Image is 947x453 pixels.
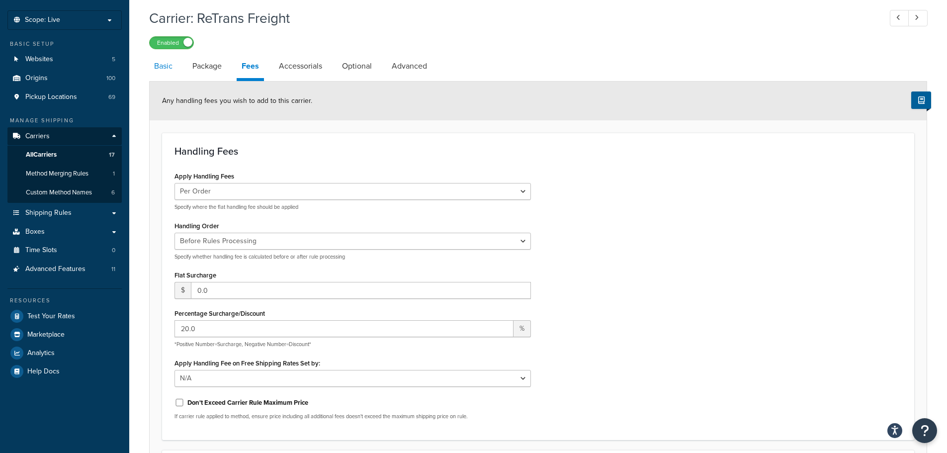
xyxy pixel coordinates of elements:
[25,16,60,24] span: Scope: Live
[162,95,312,106] span: Any handling fees you wish to add to this carrier.
[26,170,88,178] span: Method Merging Rules
[7,183,122,202] a: Custom Method Names6
[387,54,432,78] a: Advanced
[106,74,115,83] span: 100
[27,367,60,376] span: Help Docs
[911,91,931,109] button: Show Help Docs
[7,50,122,69] a: Websites5
[25,265,86,273] span: Advanced Features
[7,88,122,106] a: Pickup Locations69
[113,170,115,178] span: 1
[7,116,122,125] div: Manage Shipping
[174,341,531,348] p: *Positive Number=Surcharge, Negative Number=Discount*
[174,282,191,299] span: $
[7,183,122,202] li: Custom Method Names
[514,320,531,337] span: %
[174,310,265,317] label: Percentage Surcharge/Discount
[25,209,72,217] span: Shipping Rules
[7,146,122,164] a: AllCarriers17
[7,241,122,260] a: Time Slots0
[25,93,77,101] span: Pickup Locations
[26,151,57,159] span: All Carriers
[7,127,122,203] li: Carriers
[149,8,871,28] h1: Carrier: ReTrans Freight
[912,418,937,443] button: Open Resource Center
[7,223,122,241] a: Boxes
[26,188,92,197] span: Custom Method Names
[25,132,50,141] span: Carriers
[111,188,115,197] span: 6
[7,344,122,362] a: Analytics
[174,360,320,367] label: Apply Handling Fee on Free Shipping Rates Set by:
[174,413,531,420] p: If carrier rule applied to method, ensure price including all additional fees doesn't exceed the ...
[7,241,122,260] li: Time Slots
[237,54,264,81] a: Fees
[7,296,122,305] div: Resources
[174,272,216,279] label: Flat Surcharge
[7,40,122,48] div: Basic Setup
[7,127,122,146] a: Carriers
[7,260,122,278] a: Advanced Features11
[7,362,122,380] a: Help Docs
[7,204,122,222] a: Shipping Rules
[174,253,531,261] p: Specify whether handling fee is calculated before or after rule processing
[337,54,377,78] a: Optional
[187,398,308,407] label: Don't Exceed Carrier Rule Maximum Price
[27,331,65,339] span: Marketplace
[108,93,115,101] span: 69
[150,37,193,49] label: Enabled
[27,312,75,321] span: Test Your Rates
[112,55,115,64] span: 5
[7,326,122,344] a: Marketplace
[25,246,57,255] span: Time Slots
[112,246,115,255] span: 0
[7,307,122,325] a: Test Your Rates
[908,10,928,26] a: Next Record
[111,265,115,273] span: 11
[7,50,122,69] li: Websites
[7,69,122,88] li: Origins
[174,173,234,180] label: Apply Handling Fees
[187,54,227,78] a: Package
[174,222,219,230] label: Handling Order
[7,165,122,183] li: Method Merging Rules
[149,54,177,78] a: Basic
[27,349,55,358] span: Analytics
[7,88,122,106] li: Pickup Locations
[7,165,122,183] a: Method Merging Rules1
[7,69,122,88] a: Origins100
[174,146,902,157] h3: Handling Fees
[174,203,531,211] p: Specify where the flat handling fee should be applied
[25,55,53,64] span: Websites
[7,260,122,278] li: Advanced Features
[274,54,327,78] a: Accessorials
[25,74,48,83] span: Origins
[109,151,115,159] span: 17
[25,228,45,236] span: Boxes
[890,10,909,26] a: Previous Record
